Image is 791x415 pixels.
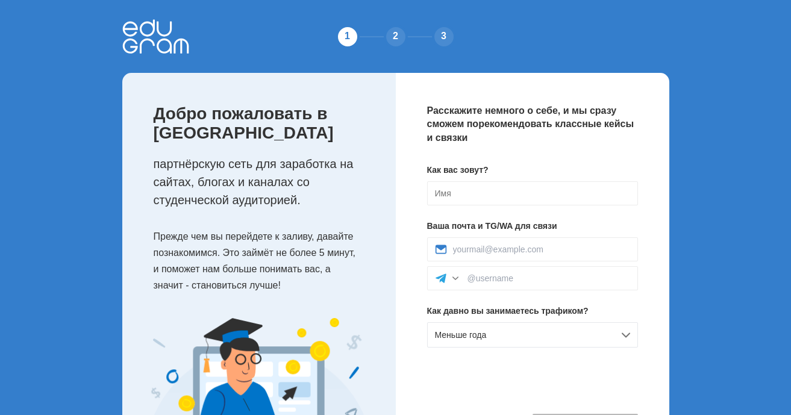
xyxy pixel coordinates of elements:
input: @username [467,273,630,283]
p: Прежде чем вы перейдете к заливу, давайте познакомимся. Это займёт не более 5 минут, и поможет на... [154,228,372,294]
span: Меньше года [435,330,487,340]
div: 1 [336,25,360,49]
div: 2 [384,25,408,49]
p: Как давно вы занимаетесь трафиком? [427,305,638,317]
p: Ваша почта и TG/WA для связи [427,220,638,232]
p: Расскажите немного о себе, и мы сразу сможем порекомендовать классные кейсы и связки [427,104,638,145]
p: Как вас зовут? [427,164,638,176]
input: yourmail@example.com [453,245,630,254]
div: 3 [432,25,456,49]
input: Имя [427,181,638,205]
p: партнёрскую сеть для заработка на сайтах, блогах и каналах со студенческой аудиторией. [154,155,372,209]
p: Добро пожаловать в [GEOGRAPHIC_DATA] [154,104,372,143]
